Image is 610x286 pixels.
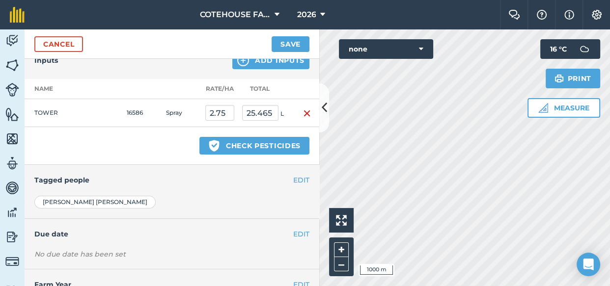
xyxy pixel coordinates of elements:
img: svg+xml;base64,PD94bWwgdmVyc2lvbj0iMS4wIiBlbmNvZGluZz0idXRmLTgiPz4KPCEtLSBHZW5lcmF0b3I6IEFkb2JlIE... [5,205,19,220]
td: Spray [162,99,201,127]
h4: Inputs [34,55,58,66]
button: Check pesticides [199,137,309,155]
img: svg+xml;base64,PHN2ZyB4bWxucz0iaHR0cDovL3d3dy53My5vcmcvMjAwMC9zdmciIHdpZHRoPSI1NiIgaGVpZ2h0PSI2MC... [5,107,19,122]
img: svg+xml;base64,PHN2ZyB4bWxucz0iaHR0cDovL3d3dy53My5vcmcvMjAwMC9zdmciIHdpZHRoPSI1NiIgaGVpZ2h0PSI2MC... [5,131,19,146]
img: Four arrows, one pointing top left, one top right, one bottom right and the last bottom left [336,215,347,226]
span: COTEHOUSE FARM [200,9,271,21]
img: svg+xml;base64,PHN2ZyB4bWxucz0iaHR0cDovL3d3dy53My5vcmcvMjAwMC9zdmciIHdpZHRoPSIxNCIgaGVpZ2h0PSIyNC... [237,54,249,66]
img: Ruler icon [538,103,548,113]
img: svg+xml;base64,PD94bWwgdmVyc2lvbj0iMS4wIiBlbmNvZGluZz0idXRmLTgiPz4KPCEtLSBHZW5lcmF0b3I6IEFkb2JlIE... [5,156,19,171]
button: – [334,257,349,271]
img: svg+xml;base64,PD94bWwgdmVyc2lvbj0iMS4wIiBlbmNvZGluZz0idXRmLTgiPz4KPCEtLSBHZW5lcmF0b3I6IEFkb2JlIE... [5,181,19,195]
span: 16 ° C [550,39,567,59]
a: Cancel [34,36,83,52]
button: Measure [527,98,600,118]
img: svg+xml;base64,PHN2ZyB4bWxucz0iaHR0cDovL3d3dy53My5vcmcvMjAwMC9zdmciIHdpZHRoPSIxNiIgaGVpZ2h0PSIyNC... [303,107,311,119]
img: svg+xml;base64,PD94bWwgdmVyc2lvbj0iMS4wIiBlbmNvZGluZz0idXRmLTgiPz4KPCEtLSBHZW5lcmF0b3I6IEFkb2JlIE... [5,255,19,268]
img: svg+xml;base64,PHN2ZyB4bWxucz0iaHR0cDovL3d3dy53My5vcmcvMjAwMC9zdmciIHdpZHRoPSIxOSIgaGVpZ2h0PSIyNC... [555,73,564,84]
img: svg+xml;base64,PHN2ZyB4bWxucz0iaHR0cDovL3d3dy53My5vcmcvMjAwMC9zdmciIHdpZHRoPSIxNyIgaGVpZ2h0PSIxNy... [564,9,574,21]
button: Print [546,69,601,88]
div: Open Intercom Messenger [577,253,600,276]
h4: Tagged people [34,175,309,185]
img: A question mark icon [536,10,548,20]
button: none [339,39,433,59]
button: EDIT [293,175,309,185]
td: TOWER [25,99,123,127]
td: L [238,99,295,127]
span: 2026 [297,9,316,21]
td: 16586 [123,99,162,127]
h4: Due date [34,229,309,239]
div: No due date has been set [34,249,309,259]
button: EDIT [293,229,309,239]
img: fieldmargin Logo [10,7,25,23]
img: svg+xml;base64,PD94bWwgdmVyc2lvbj0iMS4wIiBlbmNvZGluZz0idXRmLTgiPz4KPCEtLSBHZW5lcmF0b3I6IEFkb2JlIE... [5,83,19,97]
div: [PERSON_NAME] [PERSON_NAME] [34,196,156,208]
img: A cog icon [591,10,603,20]
img: svg+xml;base64,PHN2ZyB4bWxucz0iaHR0cDovL3d3dy53My5vcmcvMjAwMC9zdmciIHdpZHRoPSI1NiIgaGVpZ2h0PSI2MC... [5,58,19,73]
img: svg+xml;base64,PD94bWwgdmVyc2lvbj0iMS4wIiBlbmNvZGluZz0idXRmLTgiPz4KPCEtLSBHZW5lcmF0b3I6IEFkb2JlIE... [5,33,19,48]
button: 16 °C [540,39,600,59]
button: Save [272,36,309,52]
button: + [334,242,349,257]
th: Name [25,79,123,99]
th: Rate/ Ha [201,79,238,99]
img: svg+xml;base64,PD94bWwgdmVyc2lvbj0iMS4wIiBlbmNvZGluZz0idXRmLTgiPz4KPCEtLSBHZW5lcmF0b3I6IEFkb2JlIE... [5,230,19,244]
img: svg+xml;base64,PD94bWwgdmVyc2lvbj0iMS4wIiBlbmNvZGluZz0idXRmLTgiPz4KPCEtLSBHZW5lcmF0b3I6IEFkb2JlIE... [575,39,594,59]
img: Two speech bubbles overlapping with the left bubble in the forefront [508,10,520,20]
th: Total [238,79,295,99]
button: Add Inputs [232,52,309,69]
